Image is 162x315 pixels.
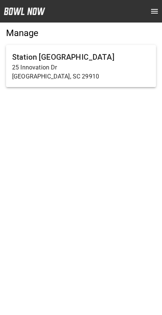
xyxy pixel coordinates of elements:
img: logo [4,8,45,15]
button: open drawer [147,4,162,19]
p: [GEOGRAPHIC_DATA], SC 29910 [12,72,150,81]
p: 25 Innovation Dr [12,63,150,72]
h6: Station [GEOGRAPHIC_DATA] [12,51,150,63]
h5: Manage [6,27,156,39]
